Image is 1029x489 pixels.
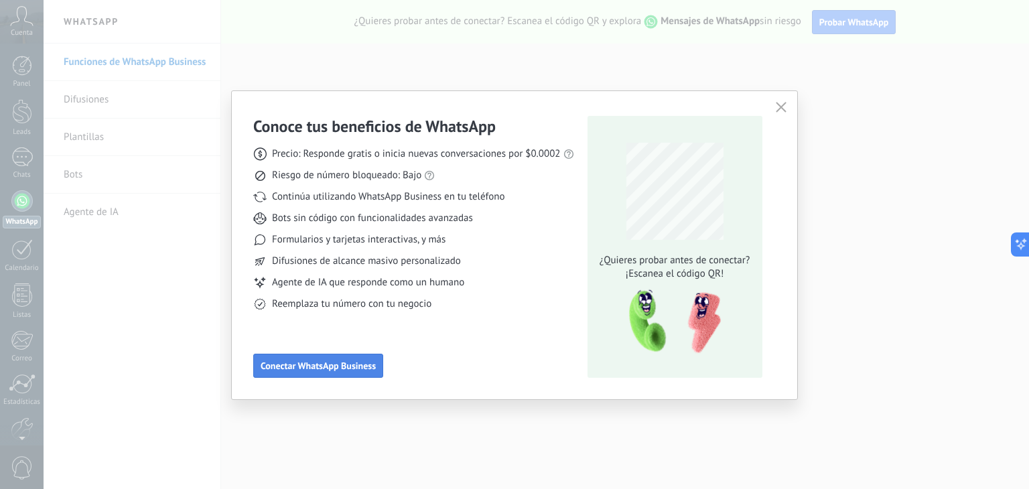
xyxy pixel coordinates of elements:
span: ¿Quieres probar antes de conectar? [596,254,754,267]
h3: Conoce tus beneficios de WhatsApp [253,116,496,137]
span: Reemplaza tu número con tu negocio [272,297,431,311]
span: Precio: Responde gratis o inicia nuevas conversaciones por $0.0002 [272,147,561,161]
button: Conectar WhatsApp Business [253,354,383,378]
span: Bots sin código con funcionalidades avanzadas [272,212,473,225]
span: Continúa utilizando WhatsApp Business en tu teléfono [272,190,504,204]
span: Conectar WhatsApp Business [261,361,376,370]
span: ¡Escanea el código QR! [596,267,754,281]
span: Riesgo de número bloqueado: Bajo [272,169,421,182]
span: Formularios y tarjetas interactivas, y más [272,233,445,247]
span: Agente de IA que responde como un humano [272,276,464,289]
img: qr-pic-1x.png [618,286,724,358]
span: Difusiones de alcance masivo personalizado [272,255,461,268]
